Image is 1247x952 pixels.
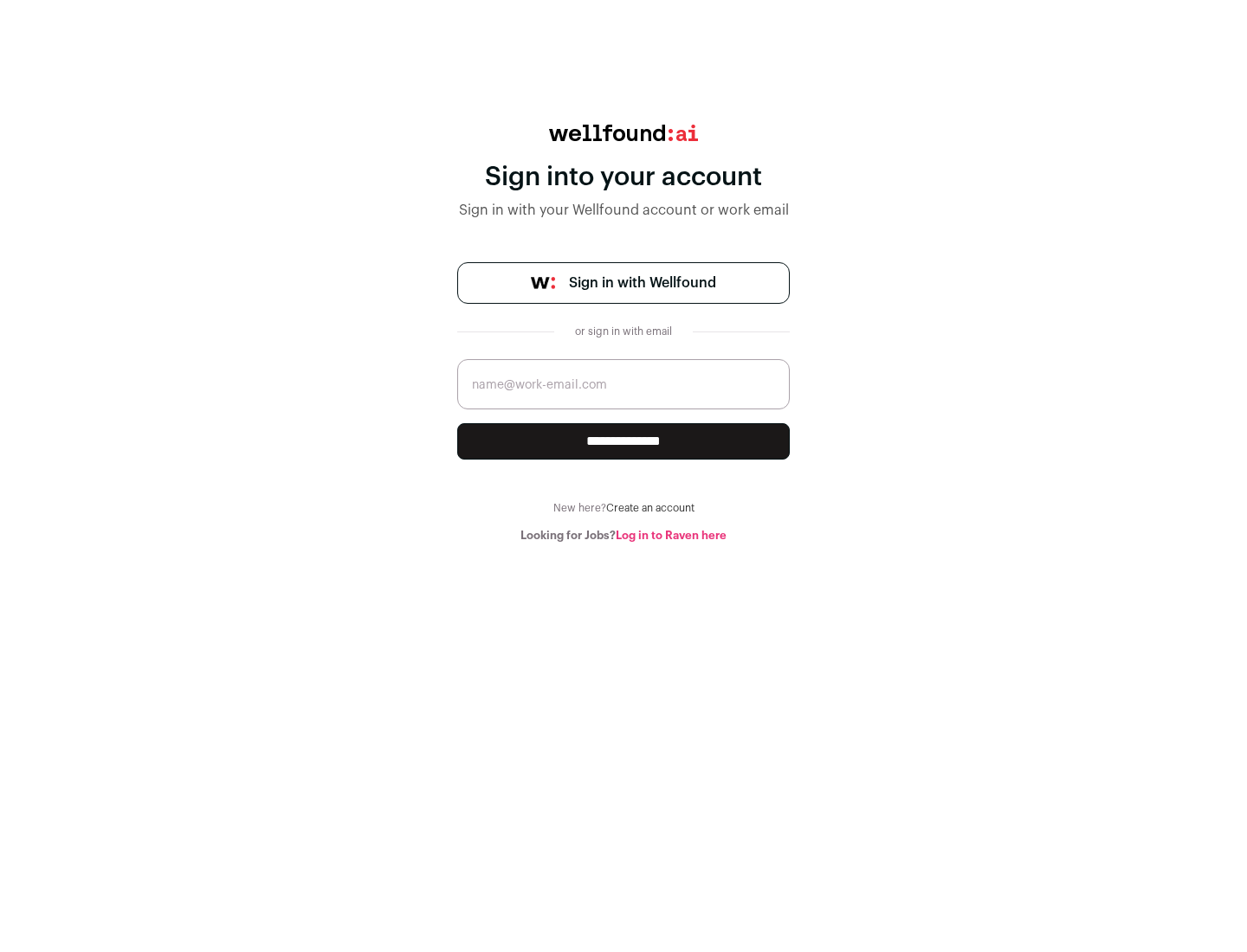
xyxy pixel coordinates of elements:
[569,273,716,293] span: Sign in with Wellfound
[606,503,695,513] a: Create an account
[457,529,790,543] div: Looking for Jobs?
[616,530,727,541] a: Log in to Raven here
[531,277,555,289] img: wellfound-symbol-flush-black-fb3c872781a75f747ccb3a119075da62bfe97bd399995f84a933054e44a575c4.png
[549,125,698,141] img: wellfound:ai
[457,501,790,515] div: New here?
[457,262,790,304] a: Sign in with Wellfound
[568,325,679,338] div: or sign in with email
[457,359,790,409] input: name@work-email.com
[457,162,790,193] div: Sign into your account
[457,200,790,221] div: Sign in with your Wellfound account or work email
